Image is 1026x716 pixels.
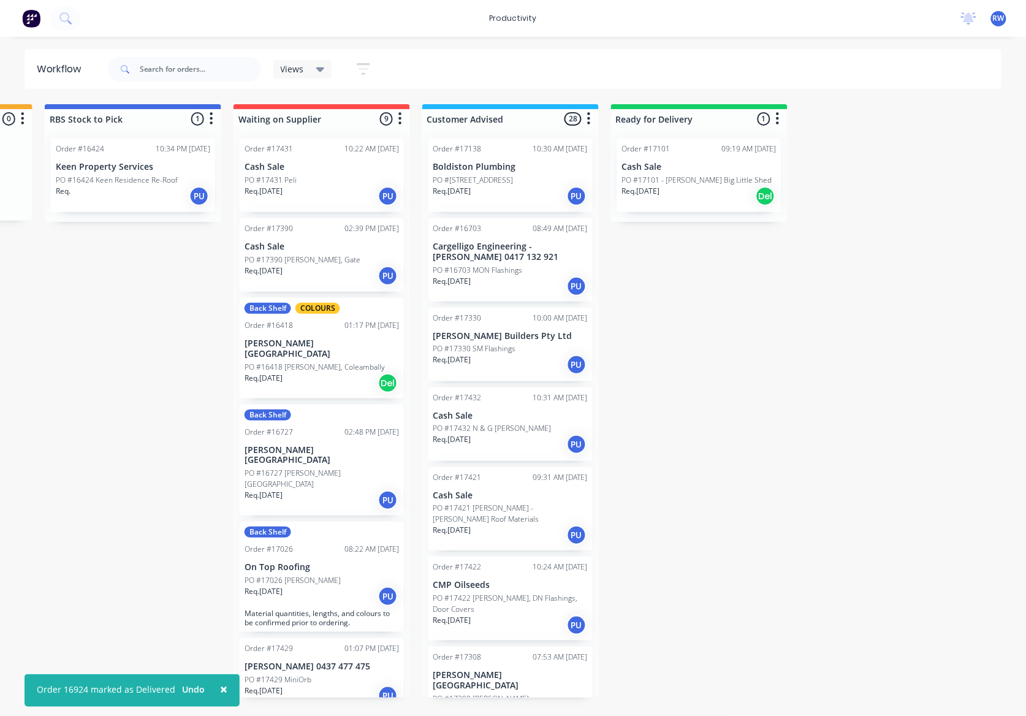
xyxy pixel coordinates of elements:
[175,680,211,699] button: Undo
[533,392,588,403] div: 10:31 AM [DATE]
[245,685,283,696] p: Req. [DATE]
[245,609,399,627] p: Material quantities, lengths, and colours to be confirmed prior to ordering.
[245,362,385,373] p: PO #16418 [PERSON_NAME], Coleambally
[433,472,482,483] div: Order #17421
[433,670,588,691] p: [PERSON_NAME][GEOGRAPHIC_DATA]
[245,468,399,490] p: PO #16727 [PERSON_NAME][GEOGRAPHIC_DATA]
[240,522,404,632] div: Back ShelfOrder #1702608:22 AM [DATE]On Top RoofingPO #17026 [PERSON_NAME]Req.[DATE]PUMaterial qu...
[433,593,588,615] p: PO #17422 [PERSON_NAME], DN Flashings, Door Covers
[245,162,399,172] p: Cash Sale
[567,276,587,296] div: PU
[428,557,593,641] div: Order #1742210:24 AM [DATE]CMP OilseedsPO #17422 [PERSON_NAME], DN Flashings, Door CoversReq.[DAT...
[245,445,399,466] p: [PERSON_NAME][GEOGRAPHIC_DATA]
[428,139,593,212] div: Order #1713810:30 AM [DATE]Boldiston PlumbingPO #[STREET_ADDRESS]Req.[DATE]PU
[344,427,399,438] div: 02:48 PM [DATE]
[295,303,340,314] div: COLOURS
[533,313,588,324] div: 10:00 AM [DATE]
[617,139,781,212] div: Order #1710109:19 AM [DATE]Cash SalePO #17101 - [PERSON_NAME] Big Little ShedReq.[DATE]Del
[245,409,291,421] div: Back Shelf
[433,580,588,590] p: CMP Oilseeds
[533,562,588,573] div: 10:24 AM [DATE]
[722,143,777,154] div: 09:19 AM [DATE]
[37,62,87,77] div: Workflow
[56,175,178,186] p: PO #16424 Keen Residence Re-Roof
[567,355,587,375] div: PU
[433,223,482,234] div: Order #16703
[208,674,240,704] button: Close
[433,354,471,365] p: Req. [DATE]
[245,575,341,586] p: PO #17026 [PERSON_NAME]
[433,562,482,573] div: Order #17422
[567,435,587,454] div: PU
[344,143,399,154] div: 10:22 AM [DATE]
[240,139,404,212] div: Order #1743110:22 AM [DATE]Cash SalePO #17431 PeliReq.[DATE]PU
[433,343,516,354] p: PO #17330 SM Flashings
[756,186,775,206] div: Del
[245,527,291,538] div: Back Shelf
[245,186,283,197] p: Req. [DATE]
[245,643,293,654] div: Order #17429
[56,162,210,172] p: Keen Property Services
[344,643,399,654] div: 01:07 PM [DATE]
[433,411,588,421] p: Cash Sale
[245,544,293,555] div: Order #17026
[378,490,398,510] div: PU
[433,175,514,186] p: PO #[STREET_ADDRESS]
[245,586,283,597] p: Req. [DATE]
[433,242,588,262] p: Cargelligo Engineering - [PERSON_NAME] 0417 132 921
[245,338,399,359] p: [PERSON_NAME][GEOGRAPHIC_DATA]
[245,427,293,438] div: Order #16727
[433,525,471,536] p: Req. [DATE]
[378,266,398,286] div: PU
[245,303,291,314] div: Back Shelf
[433,313,482,324] div: Order #17330
[245,320,293,331] div: Order #16418
[533,472,588,483] div: 09:31 AM [DATE]
[622,175,772,186] p: PO #17101 - [PERSON_NAME] Big Little Shed
[433,423,552,434] p: PO #17432 N & G [PERSON_NAME]
[378,373,398,393] div: Del
[56,186,70,197] p: Req.
[281,63,304,75] span: Views
[344,320,399,331] div: 01:17 PM [DATE]
[484,9,543,28] div: productivity
[433,652,482,663] div: Order #17308
[622,143,671,154] div: Order #17101
[56,143,104,154] div: Order #16424
[245,265,283,276] p: Req. [DATE]
[533,223,588,234] div: 08:49 AM [DATE]
[567,615,587,635] div: PU
[51,139,215,212] div: Order #1642410:34 PM [DATE]Keen Property ServicesPO #16424 Keen Residence Re-RoofReq.PU
[433,615,471,626] p: Req. [DATE]
[433,276,471,287] p: Req. [DATE]
[433,434,471,445] p: Req. [DATE]
[433,503,588,525] p: PO #17421 [PERSON_NAME] - [PERSON_NAME] Roof Materials
[433,490,588,501] p: Cash Sale
[189,186,209,206] div: PU
[37,683,175,696] div: Order 16924 marked as Delivered
[533,143,588,154] div: 10:30 AM [DATE]
[140,57,261,82] input: Search for orders...
[240,298,404,398] div: Back ShelfCOLOURSOrder #1641801:17 PM [DATE][PERSON_NAME][GEOGRAPHIC_DATA]PO #16418 [PERSON_NAME]...
[22,9,40,28] img: Factory
[240,638,404,712] div: Order #1742901:07 PM [DATE][PERSON_NAME] 0437 477 475PO #17429 MiniOrbReq.[DATE]PU
[245,562,399,573] p: On Top Roofing
[245,661,399,672] p: [PERSON_NAME] 0437 477 475
[240,405,404,516] div: Back ShelfOrder #1672702:48 PM [DATE][PERSON_NAME][GEOGRAPHIC_DATA]PO #16727 [PERSON_NAME][GEOGRA...
[433,143,482,154] div: Order #17138
[378,686,398,706] div: PU
[156,143,210,154] div: 10:34 PM [DATE]
[428,308,593,381] div: Order #1733010:00 AM [DATE][PERSON_NAME] Builders Pty LtdPO #17330 SM FlashingsReq.[DATE]PU
[433,162,588,172] p: Boldiston Plumbing
[245,254,360,265] p: PO #17390 [PERSON_NAME], Gate
[433,331,588,341] p: [PERSON_NAME] Builders Pty Ltd
[245,242,399,252] p: Cash Sale
[622,186,660,197] p: Req. [DATE]
[220,680,227,698] span: ×
[433,265,523,276] p: PO #16703 MON Flashings
[433,392,482,403] div: Order #17432
[245,674,311,685] p: PO #17429 MiniOrb
[533,652,588,663] div: 07:53 AM [DATE]
[378,186,398,206] div: PU
[245,143,293,154] div: Order #17431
